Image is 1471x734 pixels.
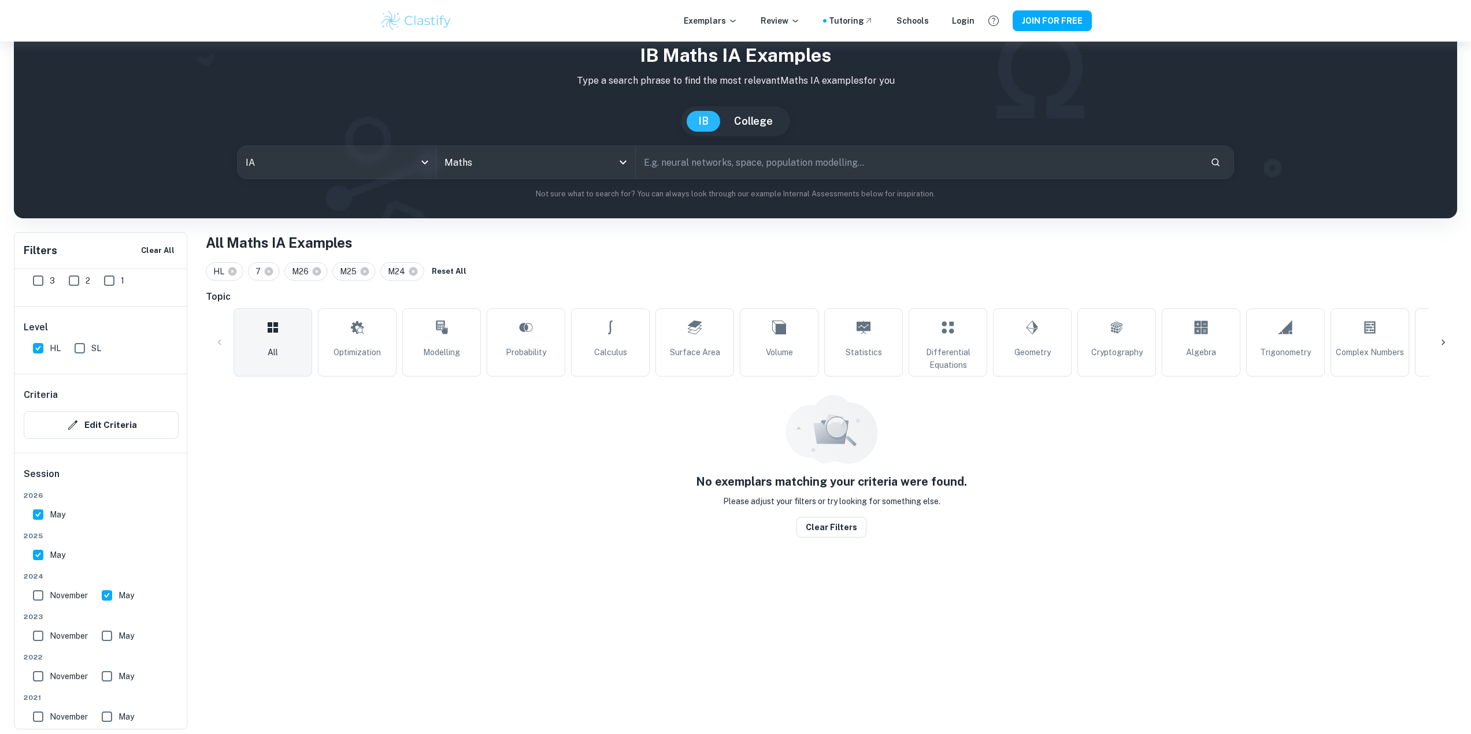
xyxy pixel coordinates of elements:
span: SL [91,342,101,355]
span: 7 [255,265,266,278]
span: M24 [388,265,410,278]
span: 2023 [24,612,179,622]
input: E.g. neural networks, space, population modelling... [636,146,1201,178]
h6: Topic [206,290,1457,304]
div: M26 [284,262,328,281]
span: M25 [340,265,362,278]
a: Login [952,14,975,27]
span: May [118,710,134,723]
span: May [118,589,134,602]
span: M26 [292,265,314,278]
div: IA [238,146,436,178]
span: May [50,549,65,561]
span: Calculus [594,346,627,359]
div: M25 [332,262,376,281]
span: 2025 [24,531,179,541]
span: Volume [766,346,793,359]
button: Search [1206,152,1225,172]
div: HL [206,262,243,281]
span: Trigonometry [1260,346,1311,359]
button: IB [687,111,720,132]
a: Schools [896,14,929,27]
div: 7 [248,262,280,281]
p: Not sure what to search for? You can always look through our example Internal Assessments below f... [23,188,1448,200]
span: 2024 [24,571,179,582]
span: All [268,346,278,359]
span: May [118,629,134,642]
button: JOIN FOR FREE [1013,10,1092,31]
img: empty_state_resources.svg [785,395,878,464]
span: November [50,710,88,723]
span: HL [213,265,229,278]
h1: All Maths IA Examples [206,232,1457,253]
span: Complex Numbers [1336,346,1404,359]
span: 3 [50,274,55,287]
span: 2 [86,274,90,287]
h6: Criteria [24,388,58,402]
span: 2021 [24,692,179,703]
span: May [50,508,65,521]
span: Cryptography [1091,346,1143,359]
span: Probability [506,346,546,359]
button: Edit Criteria [24,411,179,439]
button: Clear All [138,242,177,259]
button: Reset All [429,263,469,280]
span: Geometry [1014,346,1051,359]
button: Open [615,154,631,170]
h6: Filters [24,243,57,259]
span: Differential Equations [914,346,982,371]
p: Please adjust your filters or try looking for something else. [723,495,940,508]
span: November [50,670,88,683]
p: Review [761,14,800,27]
a: Tutoring [829,14,873,27]
button: Clear filters [796,517,866,538]
div: M24 [380,262,424,281]
span: November [50,589,88,602]
img: Clastify logo [380,9,453,32]
h6: Level [24,321,179,334]
span: Optimization [334,346,381,359]
span: May [118,670,134,683]
span: 1 [121,274,124,287]
span: Surface Area [670,346,720,359]
button: Help and Feedback [984,11,1003,31]
span: November [50,629,88,642]
span: HL [50,342,61,355]
h6: Session [24,467,179,490]
h5: No exemplars matching your criteria were found. [696,473,967,490]
h1: IB Maths IA examples [23,42,1448,69]
p: Type a search phrase to find the most relevant Maths IA examples for you [23,74,1448,88]
span: Modelling [423,346,460,359]
span: 2026 [24,490,179,501]
p: Exemplars [684,14,738,27]
button: College [722,111,784,132]
span: Algebra [1186,346,1216,359]
span: 2022 [24,652,179,662]
span: Statistics [846,346,882,359]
